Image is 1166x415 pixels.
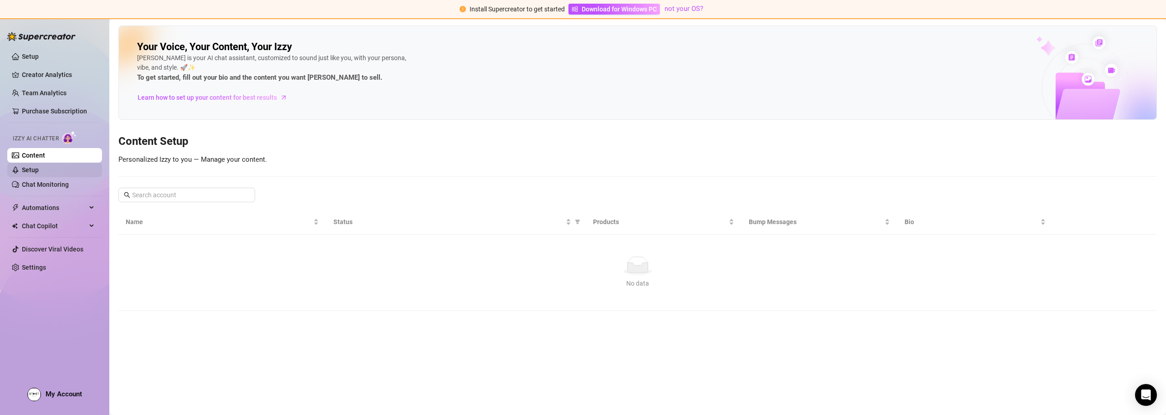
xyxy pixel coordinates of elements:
span: Chat Copilot [22,219,87,233]
span: Automations [22,200,87,215]
th: Bio [897,210,1053,235]
span: filter [573,215,582,229]
span: search [124,192,130,198]
strong: To get started, fill out your bio and the content you want [PERSON_NAME] to sell. [137,73,382,82]
div: [PERSON_NAME] is your AI chat assistant, customized to sound just like you, with your persona, vi... [137,53,410,83]
span: arrow-right [279,93,288,102]
img: ai-chatter-content-library-cLFOSyPT.png [1015,26,1156,119]
span: Install Supercreator to get started [470,5,565,13]
span: Bio [905,217,1038,227]
a: Discover Viral Videos [22,246,83,253]
a: Setup [22,166,39,174]
input: Search account [132,190,242,200]
th: Bump Messages [742,210,897,235]
img: logo-BBDzfeDw.svg [7,32,76,41]
span: Izzy AI Chatter [13,134,59,143]
span: My Account [46,390,82,398]
img: ACg8ocIimuukQZLiW_oVZV0PFlL8JhO0utYOTXUHL9mOweMYfOwEv4Q=s96-c [28,388,41,401]
a: Chat Monitoring [22,181,69,188]
img: Chat Copilot [12,223,18,229]
span: Bump Messages [749,217,883,227]
a: Setup [22,53,39,60]
div: Open Intercom Messenger [1135,384,1157,406]
span: Status [333,217,564,227]
a: Settings [22,264,46,271]
a: Content [22,152,45,159]
span: thunderbolt [12,204,19,211]
span: Personalized Izzy to you — Manage your content. [118,155,267,164]
span: filter [575,219,580,225]
a: Learn how to set up your content for best results [137,90,294,105]
h3: Content Setup [118,134,1157,149]
span: Name [126,217,312,227]
span: Products [593,217,727,227]
span: windows [572,6,578,12]
span: Download for Windows PC [582,4,657,14]
a: Team Analytics [22,89,66,97]
th: Products [586,210,742,235]
a: Purchase Subscription [22,108,87,115]
img: AI Chatter [62,131,77,144]
th: Status [326,210,586,235]
a: Creator Analytics [22,67,95,82]
h2: Your Voice, Your Content, Your Izzy [137,41,292,53]
a: Download for Windows PC [568,4,660,15]
span: exclamation-circle [460,6,466,12]
div: No data [129,278,1146,288]
span: Learn how to set up your content for best results [138,92,277,102]
a: not your OS? [665,5,703,13]
th: Name [118,210,326,235]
